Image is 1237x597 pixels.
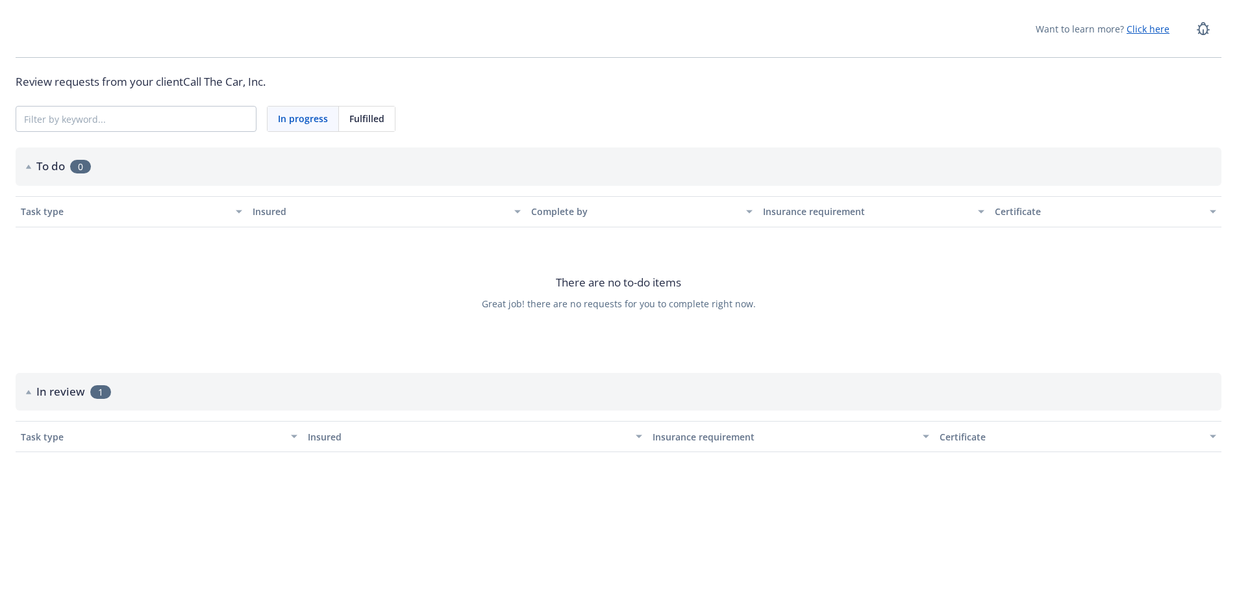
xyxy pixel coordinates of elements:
[253,205,506,218] div: Insured
[349,112,384,125] span: Fulfilled
[482,297,756,311] span: Great job! there are no requests for you to complete right now.
[16,107,256,131] input: Filter by keyword...
[247,196,526,227] button: Insured
[647,421,934,452] button: Insurance requirement
[36,383,85,400] h2: In review
[21,205,228,218] div: Task type
[47,22,118,35] img: Newfront Logo
[16,421,303,452] button: Task type
[16,16,42,42] img: yH5BAEAAAAALAAAAAABAAEAAAIBRAA7
[934,421,1221,452] button: Certificate
[16,73,1221,90] div: Review requests from your client Call The Car, Inc.
[940,430,1202,444] div: Certificate
[763,205,970,218] div: Insurance requirement
[16,196,247,227] button: Task type
[1127,23,1169,35] a: Click here
[653,430,915,444] div: Insurance requirement
[531,205,738,218] div: Complete by
[21,430,283,444] div: Task type
[308,430,628,444] div: Insured
[36,158,65,175] h2: To do
[526,196,758,227] button: Complete by
[90,385,111,399] span: 1
[70,160,91,173] span: 0
[278,112,328,125] span: In progress
[995,205,1202,218] div: Certificate
[303,421,647,452] button: Insured
[990,196,1221,227] button: Certificate
[1036,22,1169,36] span: Want to learn more?
[758,196,990,227] button: Insurance requirement
[1190,16,1216,42] a: Report a Bug
[556,274,681,291] span: There are no to-do items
